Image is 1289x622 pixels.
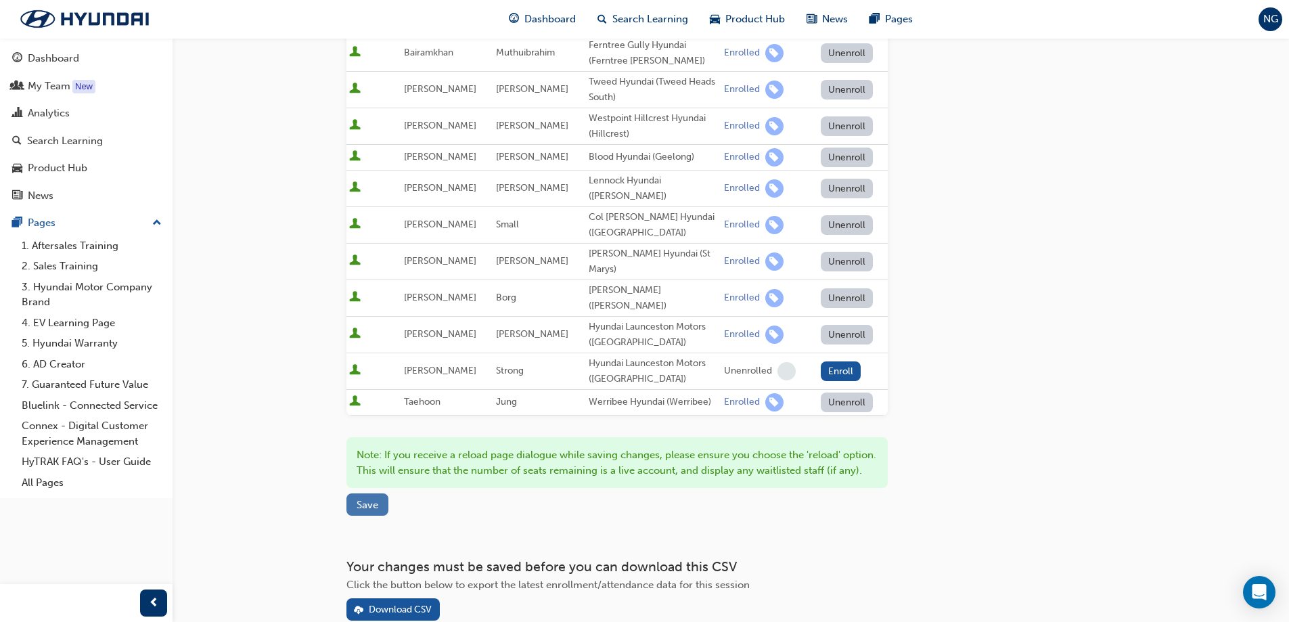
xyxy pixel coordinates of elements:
span: [PERSON_NAME] [496,328,568,340]
span: [PERSON_NAME] [496,151,568,162]
div: Tooltip anchor [72,80,95,93]
div: My Team [28,79,70,94]
div: Analytics [28,106,70,121]
button: Pages [5,210,167,236]
span: learningRecordVerb_ENROLL-icon [765,117,784,135]
div: Enrolled [724,292,760,305]
img: Trak [7,5,162,33]
span: learningRecordVerb_ENROLL-icon [765,393,784,412]
span: pages-icon [869,11,880,28]
span: [PERSON_NAME] [404,151,476,162]
a: 5. Hyundai Warranty [16,333,167,354]
span: car-icon [12,162,22,175]
span: learningRecordVerb_ENROLL-icon [765,326,784,344]
button: Unenroll [821,43,874,63]
span: download-icon [354,605,363,617]
span: Muthuibrahim [496,47,555,58]
a: My Team [5,74,167,99]
span: [PERSON_NAME] [496,182,568,194]
span: people-icon [12,81,22,93]
span: learningRecordVerb_ENROLL-icon [765,44,784,62]
span: learningRecordVerb_ENROLL-icon [765,252,784,271]
div: Enrolled [724,328,760,341]
div: Enrolled [724,151,760,164]
span: Small [496,219,519,230]
span: search-icon [597,11,607,28]
span: [PERSON_NAME] [496,255,568,267]
span: User is active [349,46,361,60]
div: Tweed Hyundai (Tweed Heads South) [589,74,719,105]
span: learningRecordVerb_ENROLL-icon [765,216,784,234]
a: HyTRAK FAQ's - User Guide [16,451,167,472]
span: User is active [349,364,361,378]
button: Unenroll [821,148,874,167]
div: Lennock Hyundai ([PERSON_NAME]) [589,173,719,204]
div: Dashboard [28,51,79,66]
span: learningRecordVerb_ENROLL-icon [765,81,784,99]
span: search-icon [12,135,22,148]
span: learningRecordVerb_ENROLL-icon [765,148,784,166]
span: User is active [349,218,361,231]
a: Bluelink - Connected Service [16,395,167,416]
a: Dashboard [5,46,167,71]
a: Search Learning [5,129,167,154]
span: up-icon [152,215,162,232]
span: User is active [349,83,361,96]
span: Pages [885,12,913,27]
span: guage-icon [12,53,22,65]
h3: Your changes must be saved before you can download this CSV [346,559,888,575]
span: User is active [349,328,361,341]
div: Pages [28,215,55,231]
a: search-iconSearch Learning [587,5,699,33]
div: Enrolled [724,219,760,231]
span: car-icon [710,11,720,28]
div: [PERSON_NAME] ([PERSON_NAME]) [589,283,719,313]
div: Enrolled [724,396,760,409]
button: DashboardMy TeamAnalyticsSearch LearningProduct HubNews [5,43,167,210]
span: [PERSON_NAME] [404,365,476,376]
span: Dashboard [524,12,576,27]
span: User is active [349,181,361,195]
a: Connex - Digital Customer Experience Management [16,416,167,451]
span: Search Learning [612,12,688,27]
span: [PERSON_NAME] [404,328,476,340]
button: Unenroll [821,288,874,308]
span: Borg [496,292,516,303]
span: pages-icon [12,217,22,229]
a: 1. Aftersales Training [16,236,167,257]
div: Enrolled [724,255,760,268]
div: Product Hub [28,160,87,176]
a: guage-iconDashboard [498,5,587,33]
span: news-icon [807,11,817,28]
span: Taehoon [404,396,440,407]
button: Download CSV [346,598,440,621]
div: News [28,188,53,204]
span: User is active [349,395,361,409]
span: Save [357,499,378,511]
a: 2. Sales Training [16,256,167,277]
div: Enrolled [724,83,760,96]
span: news-icon [12,190,22,202]
button: Enroll [821,361,861,381]
span: User is active [349,254,361,268]
span: [PERSON_NAME] [404,83,476,95]
span: Bairamkhan [404,47,453,58]
button: Unenroll [821,215,874,235]
div: Open Intercom Messenger [1243,576,1275,608]
button: Unenroll [821,179,874,198]
span: [PERSON_NAME] [404,182,476,194]
button: Unenroll [821,252,874,271]
div: Col [PERSON_NAME] Hyundai ([GEOGRAPHIC_DATA]) [589,210,719,240]
span: [PERSON_NAME] [404,120,476,131]
button: Unenroll [821,393,874,412]
div: Note: If you receive a reload page dialogue while saving changes, please ensure you choose the 'r... [346,437,888,488]
span: User is active [349,150,361,164]
a: car-iconProduct Hub [699,5,796,33]
span: prev-icon [149,595,159,612]
span: guage-icon [509,11,519,28]
div: Enrolled [724,47,760,60]
div: Hyundai Launceston Motors ([GEOGRAPHIC_DATA]) [589,356,719,386]
span: learningRecordVerb_ENROLL-icon [765,179,784,198]
a: 7. Guaranteed Future Value [16,374,167,395]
